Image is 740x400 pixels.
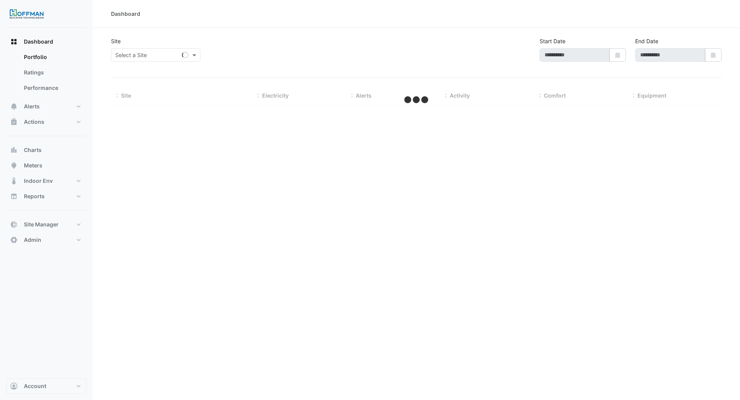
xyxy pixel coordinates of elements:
[6,232,86,248] button: Admin
[10,146,18,154] app-icon: Charts
[356,92,372,99] span: Alerts
[6,173,86,189] button: Indoor Env
[6,142,86,158] button: Charts
[24,146,42,154] span: Charts
[9,6,44,22] img: Company Logo
[18,49,86,65] a: Portfolio
[10,236,18,244] app-icon: Admin
[24,221,59,228] span: Site Manager
[24,236,41,244] span: Admin
[24,382,46,390] span: Account
[10,162,18,169] app-icon: Meters
[10,118,18,126] app-icon: Actions
[540,37,565,45] label: Start Date
[6,158,86,173] button: Meters
[6,189,86,204] button: Reports
[24,103,40,110] span: Alerts
[450,92,470,99] span: Activity
[6,378,86,394] button: Account
[24,118,44,126] span: Actions
[24,38,53,46] span: Dashboard
[637,92,666,99] span: Equipment
[24,177,53,185] span: Indoor Env
[6,217,86,232] button: Site Manager
[24,162,42,169] span: Meters
[544,92,566,99] span: Comfort
[24,192,45,200] span: Reports
[18,65,86,80] a: Ratings
[111,37,121,45] label: Site
[262,92,289,99] span: Electricity
[6,114,86,130] button: Actions
[635,37,658,45] label: End Date
[10,38,18,46] app-icon: Dashboard
[10,103,18,110] app-icon: Alerts
[6,99,86,114] button: Alerts
[111,10,140,18] div: Dashboard
[121,92,131,99] span: Site
[6,49,86,99] div: Dashboard
[10,177,18,185] app-icon: Indoor Env
[10,192,18,200] app-icon: Reports
[18,80,86,96] a: Performance
[6,34,86,49] button: Dashboard
[10,221,18,228] app-icon: Site Manager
